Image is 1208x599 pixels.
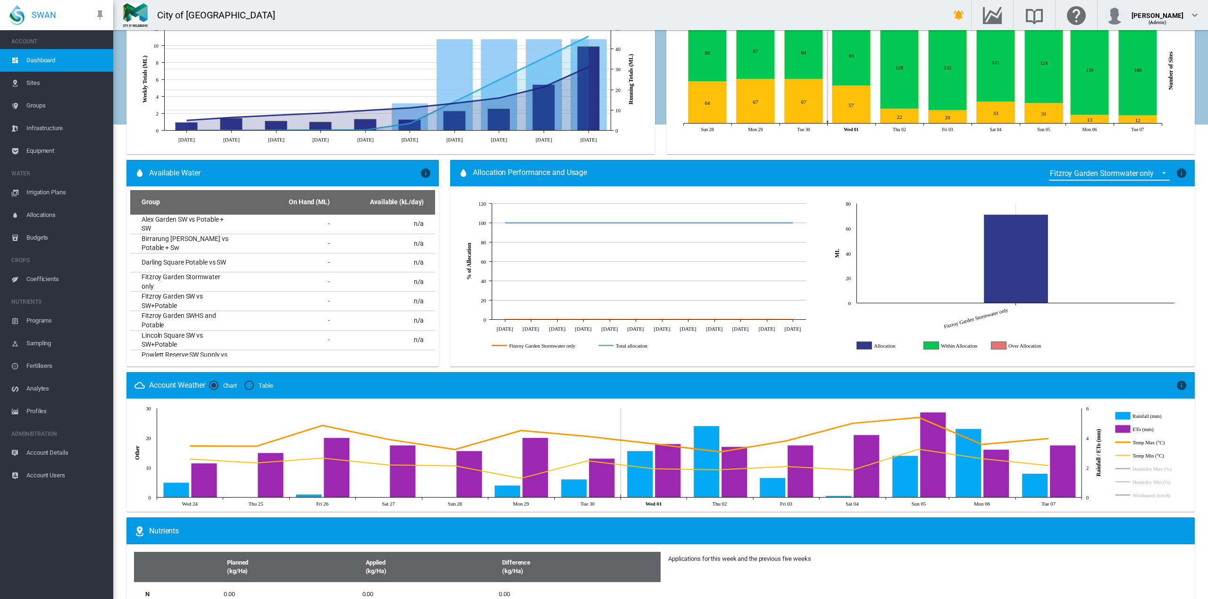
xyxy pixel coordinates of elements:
g: Rainfall (mm) Oct 02, 2025 4.8 [694,426,720,498]
circle: Fitzroy Garden Stormwater only Jan 26 0 [660,317,664,321]
circle: ETo (mm) Sep 25, 2025 3 [268,451,272,455]
circle: ETo (mm) Sep 30, 2025 2.6 [599,457,603,460]
tspan: [DATE] [758,326,775,332]
g: Rainfall (mm) Oct 06, 2025 4.6 [956,429,981,498]
tspan: 0 [1086,495,1089,500]
circle: ETo (mm) Oct 06, 2025 3.2 [994,448,998,451]
g: On target Oct 04, 2025 121 [977,22,1015,102]
div: n/a [337,335,424,345]
tspan: [DATE] [580,137,597,142]
circle: Temp Min (°C) Sep 24, 2025 12.9 [188,457,192,461]
tspan: 80 [846,201,851,207]
circle: Running Actual 30 Sept 31.19 [587,65,590,68]
circle: ETo (mm) Oct 01, 2025 3.6 [665,442,669,446]
circle: Temp Max (°C) Oct 04, 2025 24.9 [850,421,854,425]
tspan: Fri 03 [942,127,953,132]
tspan: 60 [481,259,486,265]
td: Alex Garden SW vs Potable + SW [130,215,232,233]
th: Available (kL/day) [334,190,435,215]
tspan: [DATE] [357,137,374,142]
tspan: Rainfall / ETo (mm) [1095,429,1102,477]
g: Dry Oct 06, 2025 13 [1071,115,1109,124]
g: ETo (mm) Oct 07, 2025 3.5 [1050,446,1076,498]
tspan: 20 [846,275,851,281]
circle: Running Budget 19 Aug 0.18 [319,128,322,132]
span: Programs [26,309,106,332]
tspan: [DATE] [601,326,618,332]
span: Irrigation Plans [26,181,106,204]
tspan: 10 [615,108,621,113]
g: On target Oct 02, 2025 128 [881,25,919,109]
tspan: [DATE] [491,137,507,142]
g: ETo (mm) Sep 24, 2025 2.3 [192,464,217,498]
circle: Total allocation Apr 26 100 [738,221,742,225]
g: Rainfall (mm) Sep 24, 2025 1 [164,483,189,498]
tspan: 2 [1086,465,1089,471]
g: Rainfall (mm) Sep 26, 2025 0.2 [296,495,322,498]
g: Within Allocation [924,341,981,350]
g: Budget 23 Sept 10.7 [526,40,562,131]
g: Rainfall (mm) Sep 30, 2025 1.2 [562,480,587,498]
circle: Fitzroy Garden Stormwater only May 26 0 [765,317,769,321]
circle: Total allocation Nov 25 100 [608,221,612,225]
g: Budget 9 Sept 10.7 [437,40,473,131]
g: On target Sep 30, 2025 84 [785,24,823,79]
div: n/a [337,219,424,229]
tspan: 30 [615,67,621,72]
md-radio-button: Chart [209,381,237,390]
circle: ETo (mm) Sep 26, 2025 4 [334,436,338,440]
circle: Temp Min (°C) Oct 06, 2025 13 [980,457,984,460]
tspan: [DATE] [549,326,565,332]
span: Available Water [149,168,201,178]
span: Account Users [26,464,106,487]
g: Budget 16 Sept 10.7 [481,40,517,131]
circle: Running Budget 5 Aug 0.05 [229,128,233,132]
span: Budgets [26,226,106,249]
div: n/a [337,355,424,364]
div: - [235,219,329,229]
g: Windspeed (km/h) [1116,491,1179,499]
div: Fitzroy Garden Stormwater only [1050,169,1154,178]
circle: Running Budget 26 Aug 0.24 [363,128,367,132]
md-icon: icon-pin [94,9,106,21]
circle: ETo (mm) Sep 24, 2025 2.3 [201,461,205,465]
div: - [235,239,329,249]
g: On target Oct 06, 2025 139 [1071,24,1109,115]
circle: Temp Min (°C) Oct 05, 2025 16.2 [917,447,921,451]
span: SWAN [32,9,56,21]
md-icon: Search the knowledge base [1023,9,1046,21]
circle: Temp Min (°C) Oct 02, 2025 9.3 [718,467,722,471]
circle: Running Budget 30 Sept 46.19 [587,34,590,38]
g: ETo (mm) Sep 26, 2025 4 [324,438,350,498]
span: WATER [11,166,106,181]
g: On target Oct 07, 2025 140 [1119,24,1157,116]
g: Rainfall (mm) Oct 03, 2025 1.3 [760,478,786,498]
g: ETo (mm) Sep 25, 2025 3 [258,453,284,498]
tspan: 4 [156,94,159,100]
button: icon-bell-ring [949,6,968,25]
img: Z [123,3,148,27]
circle: Running Actual 19 Aug 8.43 [319,111,322,115]
g: ETo (mm) Oct 04, 2025 4.2 [854,435,880,498]
g: Temp Min (°C) [1116,451,1179,460]
tspan: 20 [146,435,151,441]
circle: Fitzroy Garden Stormwater only Nov 25 0 [608,317,612,321]
md-select: {{'ALLOCATION.SELECT_GROUP' | i18next}}: Fitzroy Garden Stormwater only [1049,166,1170,181]
g: On target Oct 03, 2025 132 [929,24,967,110]
g: Budget 2 Sept 3.15 [392,104,428,131]
tspan: 6 [1086,406,1089,411]
img: SWAN-Landscape-Logo-Colour-drop.png [9,5,25,25]
span: Equipment [26,140,106,162]
tspan: [DATE] [627,326,644,332]
circle: Temp Min (°C) Oct 03, 2025 10.4 [784,464,788,468]
div: n/a [337,297,424,306]
tspan: 12 [153,26,159,32]
g: Actual 29 Jul 0.95 [176,123,198,131]
circle: Temp Min (°C) Oct 04, 2025 9.2 [850,468,854,472]
tspan: [DATE] [446,137,463,142]
circle: Fitzroy Garden Stormwater only Oct 25 0 [581,317,585,321]
div: - [235,355,329,364]
g: ETo (mm) Sep 29, 2025 4 [523,438,548,498]
g: Allocation Fitzroy Garden Stormwater only 71 [984,215,1048,303]
circle: Temp Max (°C) Oct 01, 2025 18 [652,442,655,446]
